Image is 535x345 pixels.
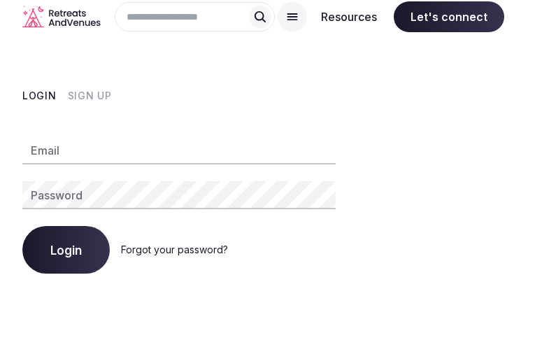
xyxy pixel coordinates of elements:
span: Let's connect [394,1,504,32]
span: Login [50,243,82,257]
a: Visit the homepage [22,6,101,27]
button: Login [22,226,110,274]
button: Resources [310,1,388,32]
button: Sign Up [68,89,112,103]
svg: Retreats and Venues company logo [22,6,101,27]
a: Forgot your password? [121,244,228,255]
button: Login [22,89,57,103]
